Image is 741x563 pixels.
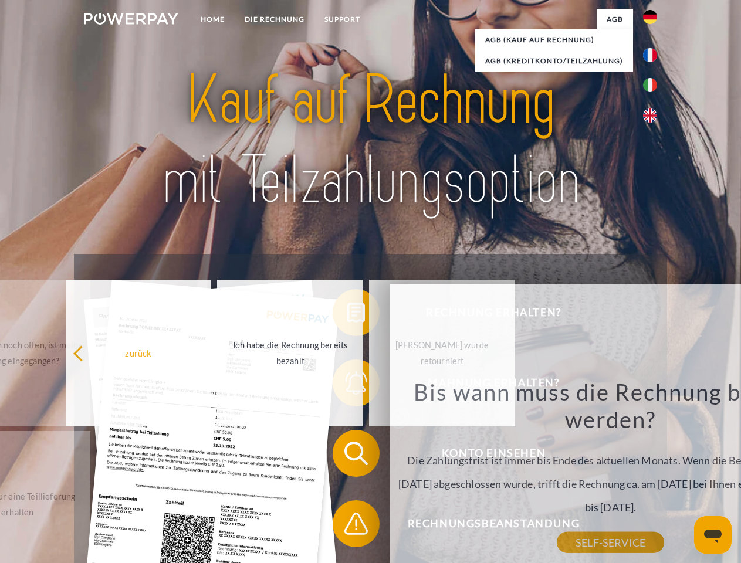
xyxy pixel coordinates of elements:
img: qb_search.svg [341,439,371,468]
div: Ich habe die Rechnung bereits bezahlt [224,337,356,369]
div: zurück [73,345,205,361]
a: SUPPORT [314,9,370,30]
img: qb_warning.svg [341,509,371,538]
a: DIE RECHNUNG [235,9,314,30]
iframe: Schaltfläche zum Öffnen des Messaging-Fensters [694,516,732,554]
img: de [643,10,657,24]
img: title-powerpay_de.svg [112,56,629,225]
button: Rechnungsbeanstandung [333,500,638,547]
img: logo-powerpay-white.svg [84,13,178,25]
img: en [643,108,657,123]
img: it [643,78,657,92]
img: fr [643,48,657,62]
a: agb [597,9,633,30]
a: AGB (Kauf auf Rechnung) [475,29,633,50]
a: Home [191,9,235,30]
a: SELF-SERVICE [557,532,664,553]
a: AGB (Kreditkonto/Teilzahlung) [475,50,633,72]
button: Konto einsehen [333,430,638,477]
